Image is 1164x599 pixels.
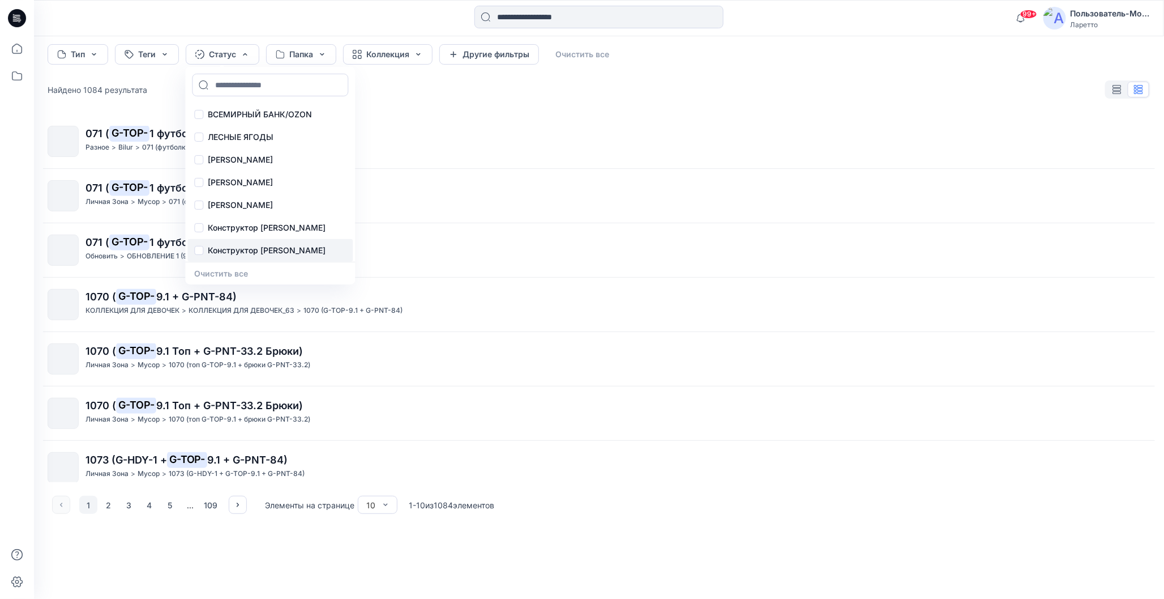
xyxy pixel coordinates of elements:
[169,468,305,480] p: 1073 (G-HDY-1 + G-TOP-9.1 + G-PNT-84)
[48,44,108,65] button: Тип
[413,500,416,510] ya-tr-span: -
[169,414,310,426] p: 1070 (топ G-TOP-9.1 + брюки G-PNT-33.2)
[463,48,529,61] ya-tr-span: Другие фильтры
[41,119,1157,164] a: 071 (G-TOP-1 футболка + леггинсы G-LGS-1)Разное>Bilur>071 (футболка G-TOP-1 + леггинсы G-LGS-1)
[112,182,148,194] ya-tr-span: G-TOP-
[131,468,135,480] p: >
[127,250,194,262] p: ОБНОВЛЕНИЕ 1 (90)
[48,85,102,95] ya-tr-span: Найдено 1084
[187,103,353,126] div: ВСЕМИРНЫЙ БАНК/OZON
[162,196,166,208] p: >
[162,359,166,371] p: >
[297,305,301,317] p: >
[187,216,353,239] div: Конструктор Кристина
[187,148,353,171] div: Дизайнер Алиса
[135,142,140,154] p: >
[434,500,453,510] ya-tr-span: 1084
[149,128,313,139] ya-tr-span: 1 футболка + леггинсы G-LGS-1)
[85,196,129,208] p: Личная Зона
[1071,20,1098,29] ya-tr-span: Ларетто
[131,414,135,426] p: >
[162,468,166,480] p: >
[208,130,273,144] p: ЛЕСНЫЕ ЯГОДЫ
[131,359,135,371] p: >
[169,415,310,423] ya-tr-span: 1070 (топ G-TOP-9.1 + брюки G-PNT-33.2)
[120,496,138,514] button: 3
[112,142,116,154] p: >
[41,173,1157,218] a: 071 (G-TOP-1 футболка + леггинсы G-LGS-1)Личная Зона>Мусор>071 (футболка G-TOP-1 + леггинсы G-LGS-1)
[118,143,133,151] ya-tr-span: Bilur
[138,469,160,478] ya-tr-span: Мусор
[182,305,186,317] p: >
[149,182,313,194] ya-tr-span: 1 футболка + леггинсы G-LGS-1)
[41,391,1157,436] a: 1070 (G-TOP-9.1 Топ + G-PNT-33.2 Брюки)Личная Зона>Мусор>1070 (топ G-TOP-9.1 + брюки G-PNT-33.2)
[161,496,179,514] button: 5
[207,454,288,466] ya-tr-span: 9.1 + G-PNT-84)
[138,197,160,206] ya-tr-span: Мусор
[41,445,1157,490] a: 1073 (G-HDY-1 +G-TOP-9.1 + G-PNT-84)Личная Зона>Мусор>1073 (G-HDY-1 + G-TOP-9.1 + G-PNT-84)
[112,236,148,248] ya-tr-span: G-TOP-
[100,496,118,514] button: 2
[187,194,353,216] div: Замена Лекал
[85,252,118,260] ya-tr-span: Обновить
[85,414,129,426] p: Личная Зона
[120,250,125,262] p: >
[169,196,317,208] p: 071 (футболка G-TOP-1 + леггинсы G-LGS-1)
[208,153,273,167] p: [PERSON_NAME]
[85,400,116,411] ya-tr-span: 1070 (
[118,400,155,411] ya-tr-span: G-TOP-
[85,197,129,206] ya-tr-span: Личная Зона
[138,415,160,423] ya-tr-span: Мусор
[41,282,1157,327] a: 1070 (G-TOP-9.1 + G-PNT-84)КОЛЛЕКЦИЯ ДЛЯ ДЕВОЧЕК>КОЛЛЕКЦИЯ ДЛЯ ДЕВОЧЕК_63>1070 (G-TOP-9.1 + G-PNT...
[85,469,129,478] ya-tr-span: Личная Зона
[208,198,273,212] p: [PERSON_NAME]
[169,454,206,466] ya-tr-span: G-TOP-
[85,345,116,357] ya-tr-span: 1070 (
[189,305,294,317] p: КОЛЛЕКЦИЯ ДЛЯ ДЕВОЧЕК_63
[186,44,259,65] button: Статус
[416,500,425,510] ya-tr-span: 10
[41,337,1157,381] a: 1070 (G-TOP-9.1 Топ + G-PNT-33.2 Брюки)Личная Зона>Мусор>1070 (топ G-TOP-9.1 + брюки G-PNT-33.2)
[156,345,303,357] ya-tr-span: 9.1 Топ + G-PNT-33.2 Брюки)
[85,236,109,248] ya-tr-span: 071 (
[131,196,135,208] p: >
[266,44,336,65] button: Папка
[85,143,109,151] ya-tr-span: Разное
[169,360,310,369] ya-tr-span: 1070 (топ G-TOP-9.1 + брюки G-PNT-33.2)
[85,182,109,194] ya-tr-span: 071 (
[118,291,155,303] ya-tr-span: G-TOP-
[142,142,290,154] p: 071 (футболка G-TOP-1 + леггинсы G-LGS-1)
[85,306,179,315] ya-tr-span: КОЛЛЕКЦИЯ ДЛЯ ДЕВОЧЕК
[162,414,166,426] p: >
[208,176,273,189] p: [PERSON_NAME]
[202,496,220,514] button: 109
[366,499,375,511] div: 10
[79,496,97,514] button: 1
[138,414,160,426] p: Мусор
[453,500,494,510] ya-tr-span: элементов
[85,454,167,466] ya-tr-span: 1073 (G-HDY-1 +
[303,306,403,315] ya-tr-span: 1070 (G-TOP-9.1 + G-PNT-84)
[425,500,434,510] ya-tr-span: из
[181,496,199,514] div: ...
[85,359,129,371] p: Личная Зона
[118,345,155,357] ya-tr-span: G-TOP-
[138,468,160,480] p: Мусор
[112,128,148,139] ya-tr-span: G-TOP-
[85,128,109,139] ya-tr-span: 071 (
[118,142,133,154] p: Bilur
[85,360,129,369] ya-tr-span: Личная Зона
[265,500,354,510] ya-tr-span: Элементы на странице
[208,221,326,235] p: Конструктор [PERSON_NAME]
[169,197,317,206] ya-tr-span: 071 (футболка G-TOP-1 + леггинсы G-LGS-1)
[85,468,129,480] p: Личная Зона
[85,291,116,303] ya-tr-span: 1070 (
[138,360,160,369] ya-tr-span: Мусор
[208,108,312,121] p: ВСЕМИРНЫЙ БАНК/OZON
[187,126,353,148] div: ЛЕСНЫЕ ЯГОДЫ
[138,196,160,208] p: Мусор
[189,306,294,315] ya-tr-span: КОЛЛЕКЦИЯ ДЛЯ ДЕВОЧЕК_63
[138,359,160,371] p: Мусор
[41,228,1157,273] a: 071 (G-TOP-1 футболка + леггинсы G-LGS-1)Обновить>ОБНОВЛЕНИЕ 1 (90)>071 (футболка G-TOP-1 + легги...
[142,143,290,151] ya-tr-span: 071 (футболка G-TOP-1 + леггинсы G-LGS-1)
